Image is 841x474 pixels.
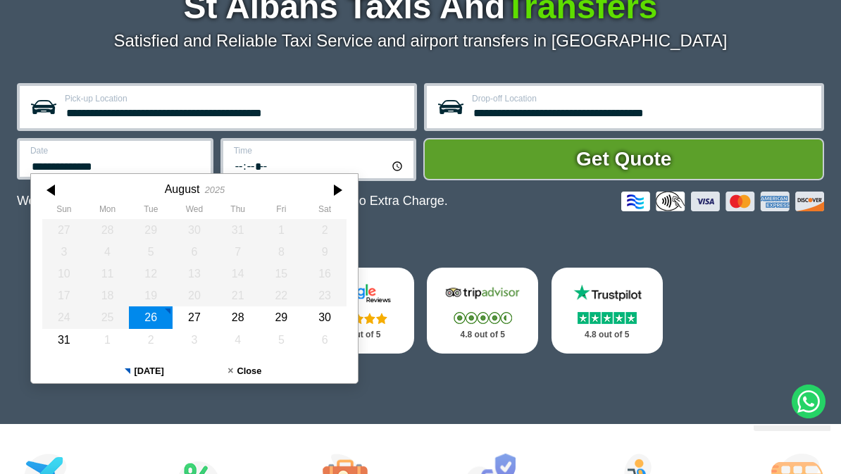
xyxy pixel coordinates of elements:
[259,204,303,218] th: Friday
[173,263,216,285] div: 13 August 2025
[86,263,130,285] div: 11 August 2025
[423,138,824,180] button: Get Quote
[259,219,303,241] div: 01 August 2025
[621,192,824,211] img: Credit And Debit Cards
[303,204,347,218] th: Saturday
[427,268,538,354] a: Tripadvisor Stars 4.8 out of 5
[259,285,303,306] div: 22 August 2025
[30,146,202,155] label: Date
[129,204,173,218] th: Tuesday
[173,306,216,328] div: 27 August 2025
[303,285,347,306] div: 23 August 2025
[86,329,130,351] div: 01 September 2025
[42,306,86,328] div: 24 August 2025
[194,359,295,383] button: Close
[42,219,86,241] div: 27 July 2025
[129,219,173,241] div: 29 July 2025
[42,241,86,263] div: 03 August 2025
[442,326,523,344] p: 4.8 out of 5
[129,263,173,285] div: 12 August 2025
[42,285,86,306] div: 17 August 2025
[303,219,347,241] div: 02 August 2025
[65,94,406,103] label: Pick-up Location
[173,329,216,351] div: 03 September 2025
[42,329,86,351] div: 31 August 2025
[578,312,637,324] img: Stars
[216,204,260,218] th: Thursday
[303,306,347,328] div: 30 August 2025
[86,241,130,263] div: 04 August 2025
[129,306,173,328] div: 26 August 2025
[472,94,813,103] label: Drop-off Location
[42,263,86,285] div: 10 August 2025
[173,285,216,306] div: 20 August 2025
[552,268,663,354] a: Trustpilot Stars 4.8 out of 5
[259,306,303,328] div: 29 August 2025
[173,204,216,218] th: Wednesday
[216,285,260,306] div: 21 August 2025
[567,326,647,344] p: 4.8 out of 5
[129,241,173,263] div: 05 August 2025
[86,219,130,241] div: 28 July 2025
[216,219,260,241] div: 31 July 2025
[42,204,86,218] th: Sunday
[303,241,347,263] div: 09 August 2025
[259,241,303,263] div: 08 August 2025
[94,359,194,383] button: [DATE]
[86,204,130,218] th: Monday
[86,285,130,306] div: 18 August 2025
[567,283,647,304] img: Trustpilot
[234,146,406,155] label: Time
[129,285,173,306] div: 19 August 2025
[442,283,523,304] img: Tripadvisor
[173,219,216,241] div: 30 July 2025
[216,329,260,351] div: 04 September 2025
[86,306,130,328] div: 25 August 2025
[173,241,216,263] div: 06 August 2025
[129,329,173,351] div: 02 September 2025
[303,263,347,285] div: 16 August 2025
[17,194,448,208] p: We Now Accept Card & Contactless Payment In
[205,185,225,195] div: 2025
[303,329,347,351] div: 06 September 2025
[165,182,200,196] div: August
[259,329,303,351] div: 05 September 2025
[216,241,260,263] div: 07 August 2025
[17,31,824,51] p: Satisfied and Reliable Taxi Service and airport transfers in [GEOGRAPHIC_DATA]
[259,263,303,285] div: 15 August 2025
[216,306,260,328] div: 28 August 2025
[454,312,512,324] img: Stars
[748,425,830,463] iframe: chat widget
[216,263,260,285] div: 14 August 2025
[287,194,448,208] span: The Car at No Extra Charge.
